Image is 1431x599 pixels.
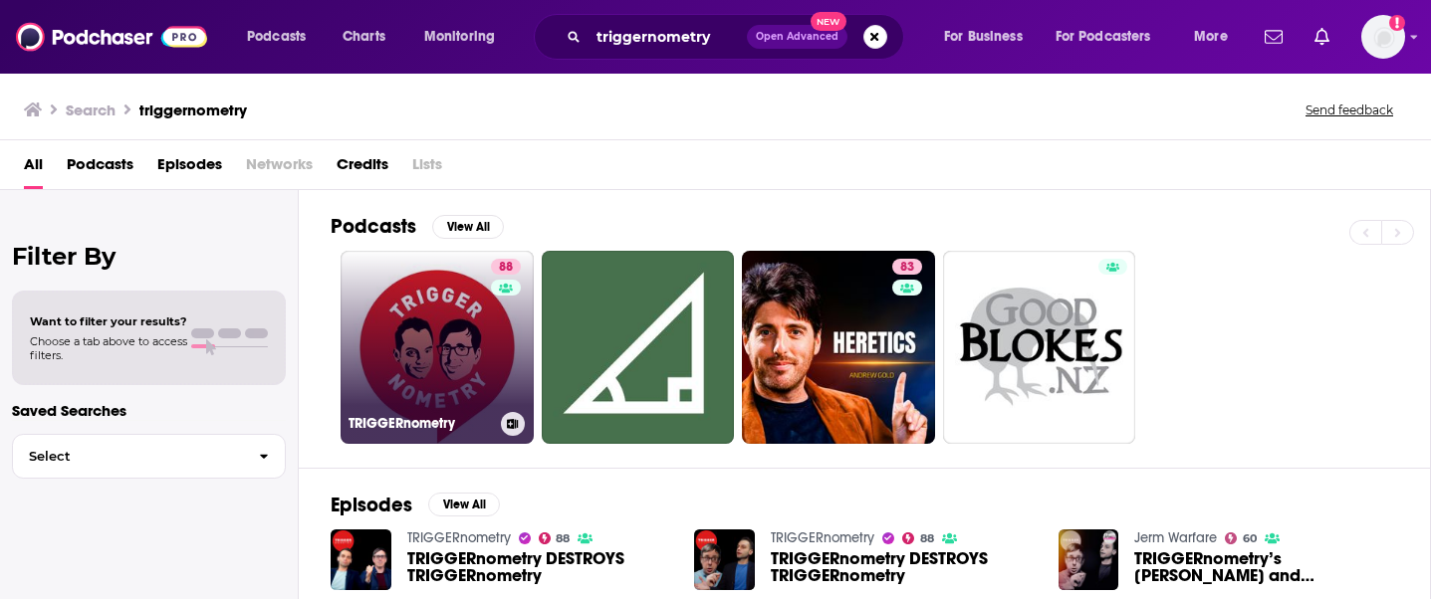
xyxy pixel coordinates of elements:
span: 88 [556,534,570,543]
a: Show notifications dropdown [1307,20,1337,54]
a: EpisodesView All [331,493,500,517]
a: TRIGGERnometry DESTROYS TRIGGERnometry [771,550,1035,584]
span: Want to filter your results? [30,314,187,328]
h2: Podcasts [331,214,416,239]
img: TRIGGERnometry DESTROYS TRIGGERnometry [331,529,391,590]
a: Show notifications dropdown [1257,20,1291,54]
span: For Podcasters [1056,23,1151,51]
a: Podcasts [67,148,133,189]
img: TRIGGERnometry DESTROYS TRIGGERnometry [694,529,755,590]
a: TRIGGERnometry DESTROYS TRIGGERnometry [407,550,671,584]
a: TRIGGERnometry [407,529,511,546]
span: 83 [900,258,914,278]
a: Episodes [157,148,222,189]
img: TRIGGERnometry’s Konstantin and Francis on comedy and woke culture [1059,529,1119,590]
span: 88 [499,258,513,278]
img: User Profile [1361,15,1405,59]
span: Podcasts [247,23,306,51]
button: open menu [1180,21,1253,53]
a: 88TRIGGERnometry [341,251,534,444]
h3: triggernometry [139,100,247,119]
a: 83 [742,251,935,444]
button: Select [12,434,286,479]
span: 60 [1243,534,1257,543]
a: 88 [539,532,571,544]
a: TRIGGERnometry’s Konstantin and Francis on comedy and woke culture [1134,550,1398,584]
div: Search podcasts, credits, & more... [553,14,923,60]
span: Monitoring [424,23,495,51]
span: New [811,12,846,31]
a: PodcastsView All [331,214,504,239]
span: Lists [412,148,442,189]
span: Charts [343,23,385,51]
button: View All [428,493,500,516]
a: Jerm Warfare [1134,529,1217,546]
h3: Search [66,100,116,119]
a: 83 [892,259,922,275]
span: TRIGGERnometry’s [PERSON_NAME] and [PERSON_NAME] on comedy and woke culture [1134,550,1398,584]
a: 88 [491,259,521,275]
p: Saved Searches [12,401,286,420]
button: open menu [410,21,521,53]
a: Credits [337,148,388,189]
span: More [1194,23,1228,51]
button: open menu [233,21,332,53]
span: 88 [920,534,934,543]
button: Show profile menu [1361,15,1405,59]
span: Logged in as cmand-c [1361,15,1405,59]
input: Search podcasts, credits, & more... [589,21,747,53]
span: For Business [944,23,1023,51]
h3: TRIGGERnometry [349,415,493,432]
span: Select [13,450,243,463]
svg: Add a profile image [1389,15,1405,31]
a: Charts [330,21,397,53]
span: Choose a tab above to access filters. [30,334,187,362]
h2: Episodes [331,493,412,517]
span: Networks [246,148,313,189]
button: open menu [930,21,1048,53]
a: All [24,148,43,189]
a: 88 [902,532,934,544]
span: Open Advanced [756,32,838,42]
button: open menu [1043,21,1180,53]
a: 60 [1225,532,1257,544]
button: View All [432,215,504,239]
h2: Filter By [12,242,286,271]
button: Send feedback [1300,101,1399,118]
a: TRIGGERnometry [771,529,874,546]
img: Podchaser - Follow, Share and Rate Podcasts [16,18,207,56]
button: Open AdvancedNew [747,25,847,49]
